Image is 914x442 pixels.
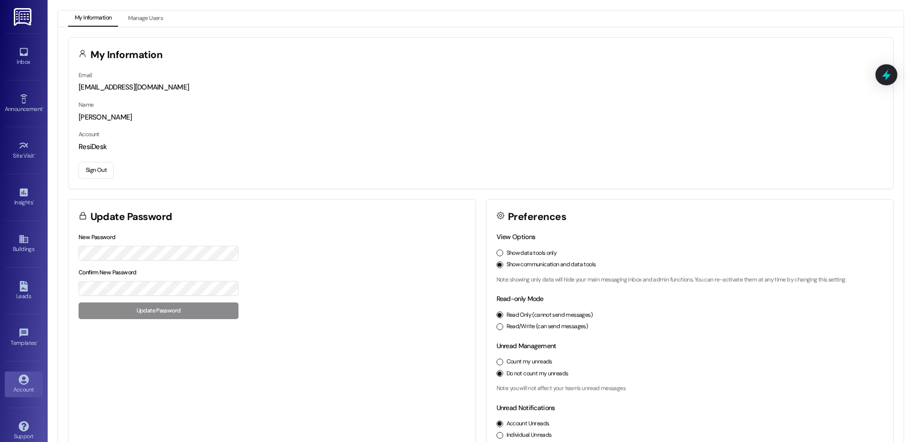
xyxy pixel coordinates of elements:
[497,276,884,284] p: Note: showing only data will hide your main messaging inbox and admin functions. You can re-activ...
[497,232,536,241] label: View Options
[68,10,118,27] button: My Information
[507,322,588,331] label: Read/Write (can send messages)
[497,342,556,350] label: Unread Management
[497,384,884,393] p: Note: you will not affect your team's unread messages
[79,112,883,122] div: [PERSON_NAME]
[5,44,43,70] a: Inbox
[121,10,169,27] button: Manage Users
[79,142,883,152] div: ResiDesk
[79,269,137,276] label: Confirm New Password
[507,420,549,428] label: Account Unreads
[5,278,43,304] a: Leads
[497,294,544,303] label: Read-only Mode
[14,8,33,26] img: ResiDesk Logo
[5,231,43,257] a: Buildings
[507,431,552,440] label: Individual Unreads
[79,131,99,138] label: Account
[5,138,43,163] a: Site Visit •
[497,403,555,412] label: Unread Notifications
[79,233,116,241] label: New Password
[79,82,883,92] div: [EMAIL_ADDRESS][DOMAIN_NAME]
[79,162,114,179] button: Sign Out
[508,212,566,222] h3: Preferences
[5,325,43,351] a: Templates •
[507,249,557,258] label: Show data tools only
[90,212,172,222] h3: Update Password
[34,151,36,158] span: •
[5,184,43,210] a: Insights •
[507,370,568,378] label: Do not count my unreads
[507,358,552,366] label: Count my unreads
[507,311,593,320] label: Read Only (cannot send messages)
[33,198,34,204] span: •
[507,261,596,269] label: Show communication and data tools
[5,372,43,397] a: Account
[90,50,163,60] h3: My Information
[79,101,94,109] label: Name
[37,338,38,345] span: •
[79,71,92,79] label: Email
[42,104,44,111] span: •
